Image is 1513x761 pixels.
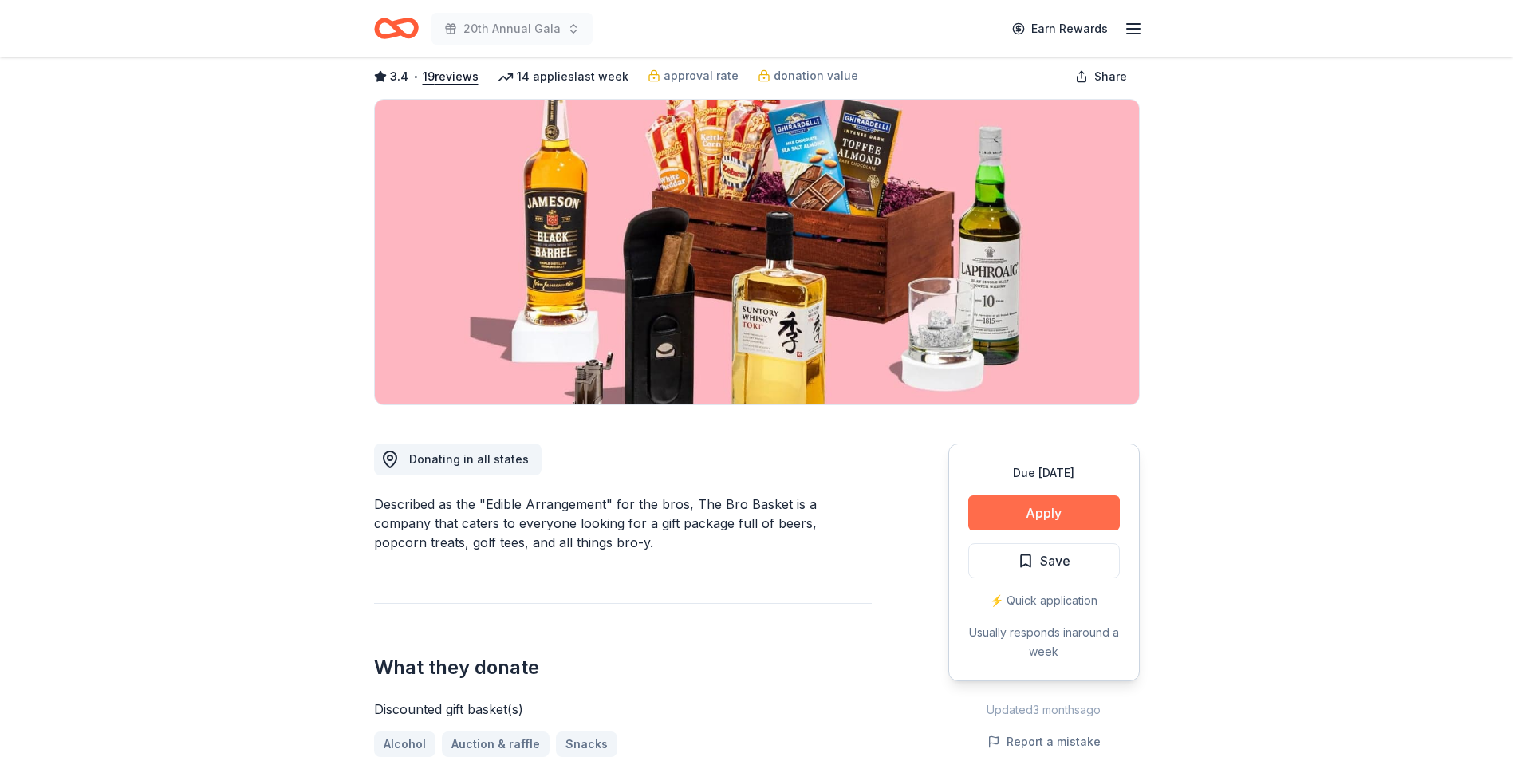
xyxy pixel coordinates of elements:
button: Report a mistake [987,732,1101,751]
button: Share [1062,61,1140,93]
span: 3.4 [390,67,408,86]
span: donation value [774,66,858,85]
div: Due [DATE] [968,463,1120,483]
span: approval rate [664,66,739,85]
button: 19reviews [423,67,479,86]
button: Apply [968,495,1120,530]
div: Described as the "Edible Arrangement" for the bros, The Bro Basket is a company that caters to ev... [374,495,872,552]
a: Alcohol [374,731,435,757]
a: Snacks [556,731,617,757]
span: Save [1040,550,1070,571]
div: 14 applies last week [498,67,628,86]
div: ⚡️ Quick application [968,591,1120,610]
span: Donating in all states [409,452,529,466]
a: Home [374,10,419,47]
a: Auction & raffle [442,731,550,757]
button: 20th Annual Gala [431,13,593,45]
span: • [412,70,418,83]
a: approval rate [648,66,739,85]
div: Usually responds in around a week [968,623,1120,661]
button: Save [968,543,1120,578]
h2: What they donate [374,655,872,680]
span: 20th Annual Gala [463,19,561,38]
a: donation value [758,66,858,85]
a: Earn Rewards [1003,14,1117,43]
div: Discounted gift basket(s) [374,700,872,719]
span: Share [1094,67,1127,86]
img: Image for The BroBasket [375,100,1139,404]
div: Updated 3 months ago [948,700,1140,720]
